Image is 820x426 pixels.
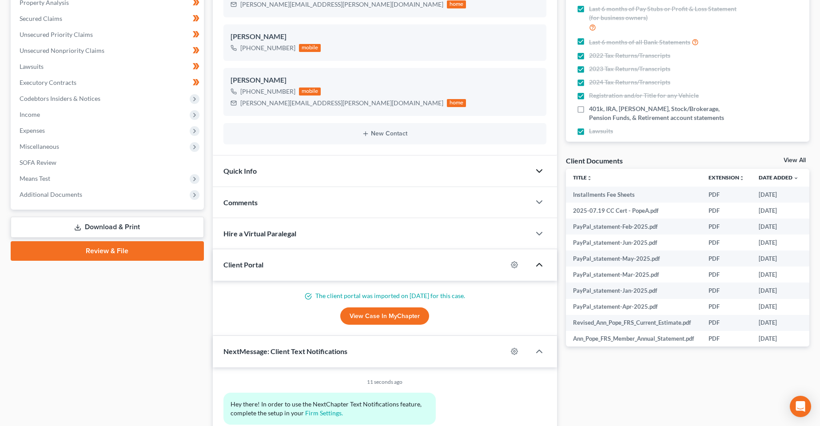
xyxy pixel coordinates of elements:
[573,174,592,181] a: Titleunfold_more
[752,299,806,315] td: [DATE]
[752,283,806,299] td: [DATE]
[340,307,429,325] a: View Case in MyChapter
[566,156,623,165] div: Client Documents
[566,315,701,331] td: Revised_Ann_Pope_FRS_Current_Estimate.pdf
[447,0,466,8] div: home
[793,175,799,181] i: expand_more
[12,59,204,75] a: Lawsuits
[566,251,701,267] td: PayPal_statement-May-2025.pdf
[12,75,204,91] a: Executory Contracts
[589,140,706,149] span: Account Statements for PayPal - 6 Months
[701,235,752,251] td: PDF
[566,219,701,235] td: PayPal_statement-Feb-2025.pdf
[20,47,104,54] span: Unsecured Nonpriority Claims
[701,283,752,299] td: PDF
[20,127,45,134] span: Expenses
[784,157,806,163] a: View All
[589,64,670,73] span: 2023 Tax Returns/Transcripts
[759,174,799,181] a: Date Added expand_more
[240,87,295,96] div: [PHONE_NUMBER]
[589,38,690,47] span: Last 6 months of all Bank Statements
[709,174,744,181] a: Extensionunfold_more
[20,111,40,118] span: Income
[231,32,539,42] div: [PERSON_NAME]
[701,251,752,267] td: PDF
[589,127,613,135] span: Lawsuits
[305,409,343,417] a: Firm Settings.
[20,159,56,166] span: SOFA Review
[12,11,204,27] a: Secured Claims
[223,167,257,175] span: Quick Info
[589,104,741,122] span: 401k, IRA, [PERSON_NAME], Stock/Brokerage, Pension Funds, & Retirement account statements
[11,217,204,238] a: Download & Print
[20,143,59,150] span: Miscellaneous
[701,219,752,235] td: PDF
[701,331,752,347] td: PDF
[752,267,806,283] td: [DATE]
[20,175,50,182] span: Means Test
[20,191,82,198] span: Additional Documents
[20,15,62,22] span: Secured Claims
[701,315,752,331] td: PDF
[566,267,701,283] td: PayPal_statement-Mar-2025.pdf
[701,203,752,219] td: PDF
[223,260,263,269] span: Client Portal
[447,99,466,107] div: home
[752,219,806,235] td: [DATE]
[20,31,93,38] span: Unsecured Priority Claims
[20,95,100,102] span: Codebtors Insiders & Notices
[752,235,806,251] td: [DATE]
[701,267,752,283] td: PDF
[223,198,258,207] span: Comments
[589,78,670,87] span: 2024 Tax Returns/Transcripts
[223,229,296,238] span: Hire a Virtual Paralegal
[739,175,744,181] i: unfold_more
[566,283,701,299] td: PayPal_statement-Jan-2025.pdf
[752,203,806,219] td: [DATE]
[231,75,539,86] div: [PERSON_NAME]
[566,187,701,203] td: Installments Fee Sheets
[566,235,701,251] td: PayPal_statement-Jun-2025.pdf
[701,187,752,203] td: PDF
[752,187,806,203] td: [DATE]
[752,251,806,267] td: [DATE]
[11,241,204,261] a: Review & File
[589,51,670,60] span: 2022 Tax Returns/Transcripts
[240,99,443,107] div: [PERSON_NAME][EMAIL_ADDRESS][PERSON_NAME][DOMAIN_NAME]
[589,4,741,22] span: Last 6 months of Pay Stubs or Profit & Loss Statement (for business owners)
[790,396,811,417] div: Open Intercom Messenger
[566,331,701,347] td: Ann_Pope_FRS_Member_Annual_Statement.pdf
[12,43,204,59] a: Unsecured Nonpriority Claims
[701,299,752,315] td: PDF
[20,79,76,86] span: Executory Contracts
[223,378,546,386] div: 11 seconds ago
[299,44,321,52] div: mobile
[752,331,806,347] td: [DATE]
[566,203,701,219] td: 2025-07.19 CC Cert - PopeA.pdf
[12,155,204,171] a: SOFA Review
[223,291,546,300] p: The client portal was imported on [DATE] for this case.
[752,315,806,331] td: [DATE]
[12,27,204,43] a: Unsecured Priority Claims
[240,44,295,52] div: [PHONE_NUMBER]
[231,400,423,417] span: Hey there! In order to use the NextChapter Text Notifications feature, complete the setup in your
[299,88,321,96] div: mobile
[20,63,44,70] span: Lawsuits
[587,175,592,181] i: unfold_more
[566,299,701,315] td: PayPal_statement-Apr-2025.pdf
[589,91,699,100] span: Registration and/or Title for any Vehicle
[223,347,347,355] span: NextMessage: Client Text Notifications
[231,130,539,137] button: New Contact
